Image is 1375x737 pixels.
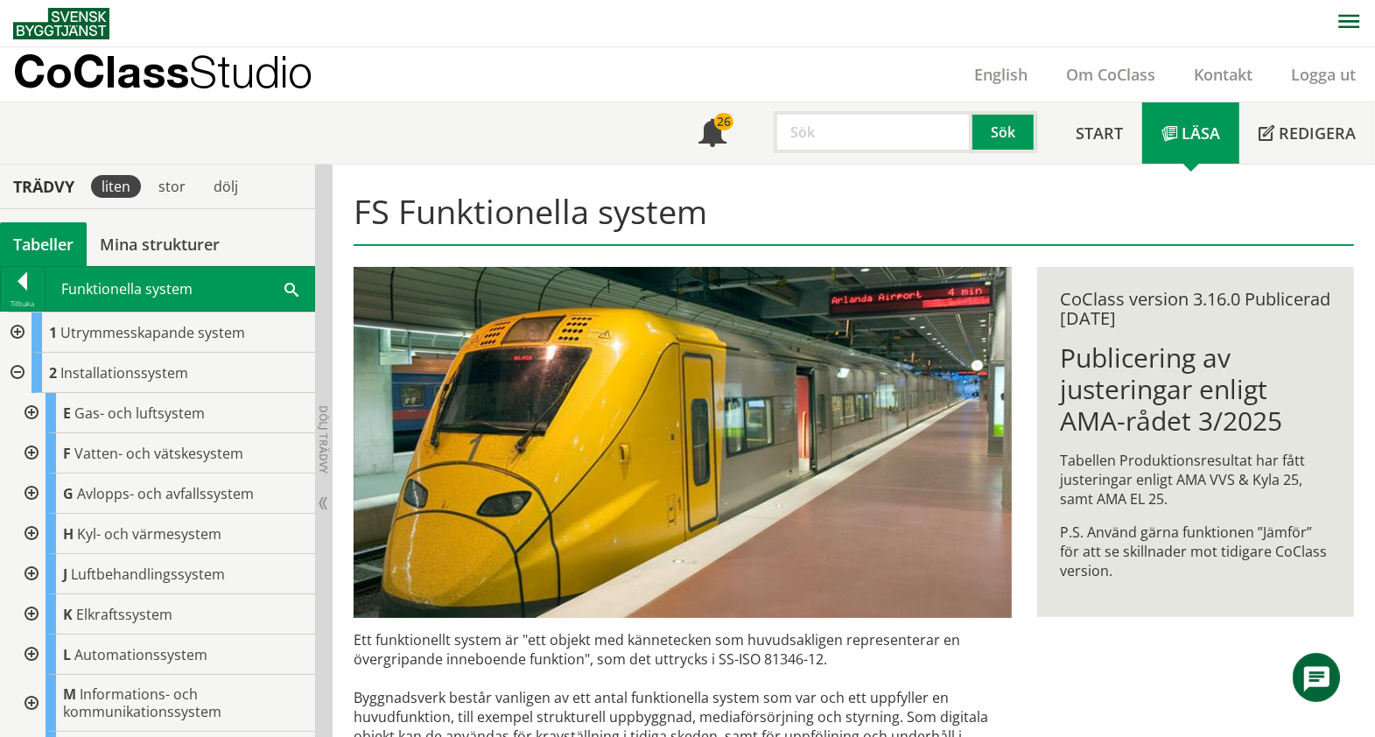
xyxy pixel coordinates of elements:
[189,46,312,97] span: Studio
[284,279,298,298] span: Sök i tabellen
[49,363,57,383] span: 2
[972,111,1037,153] button: Sök
[63,605,73,624] span: K
[77,484,254,503] span: Avlopps- och avfallssystem
[87,222,233,266] a: Mina strukturer
[1175,64,1272,85] a: Kontakt
[1060,451,1331,509] p: Tabellen Produktionsresultat har fått justeringar enligt AMA VVS & Kyla 25, samt AMA EL 25.
[63,565,67,584] span: J
[63,444,71,463] span: F
[1060,523,1331,580] p: P.S. Använd gärna funktionen ”Jämför” för att se skillnader mot tidigare CoClass version.
[354,192,1353,246] h1: FS Funktionella system
[91,175,141,198] div: liten
[13,61,312,81] p: CoClass
[1182,123,1220,144] span: Läsa
[679,102,746,164] a: 26
[77,524,221,544] span: Kyl- och värmesystem
[71,565,225,584] span: Luftbehandlingssystem
[1060,290,1331,328] div: CoClass version 3.16.0 Publicerad [DATE]
[1142,102,1239,164] a: Läsa
[1239,102,1375,164] a: Redigera
[63,524,74,544] span: H
[76,605,172,624] span: Elkraftssystem
[1056,102,1142,164] a: Start
[354,267,1012,618] img: arlanda-express-2.jpg
[1279,123,1356,144] span: Redigera
[63,645,71,664] span: L
[49,323,57,342] span: 1
[955,64,1047,85] a: English
[13,47,350,102] a: CoClassStudio
[316,405,331,474] span: Dölj trädvy
[74,444,243,463] span: Vatten- och vätskesystem
[63,684,76,704] span: M
[63,684,221,721] span: Informations- och kommunikationssystem
[13,8,109,39] img: Svensk Byggtjänst
[148,175,196,198] div: stor
[4,177,84,196] div: Trädvy
[1,297,45,311] div: Tillbaka
[1272,64,1375,85] a: Logga ut
[60,323,245,342] span: Utrymmesskapande system
[714,113,733,130] div: 26
[698,121,726,149] span: Notifikationer
[74,645,207,664] span: Automationssystem
[1047,64,1175,85] a: Om CoClass
[1060,342,1331,437] h1: Publicering av justeringar enligt AMA-rådet 3/2025
[46,267,314,311] div: Funktionella system
[774,111,972,153] input: Sök
[63,484,74,503] span: G
[1076,123,1123,144] span: Start
[63,404,71,423] span: E
[60,363,188,383] span: Installationssystem
[203,175,249,198] div: dölj
[74,404,205,423] span: Gas- och luftsystem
